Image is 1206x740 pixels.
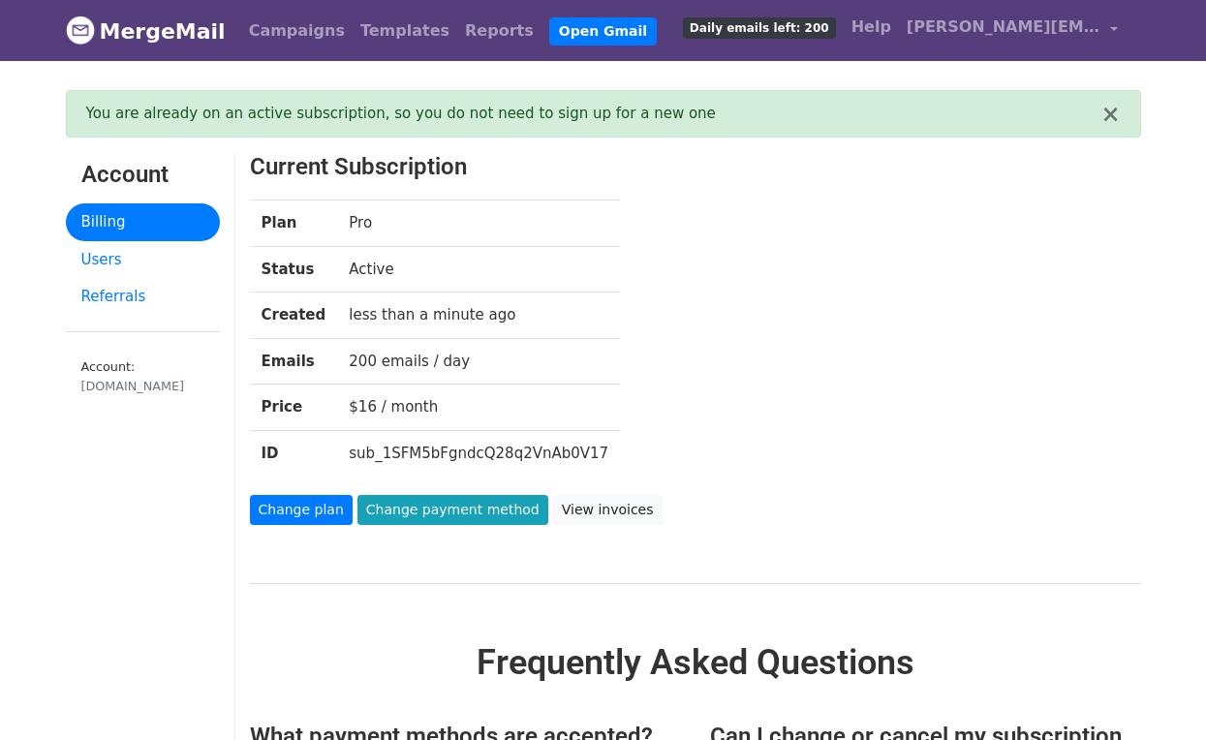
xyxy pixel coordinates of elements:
[337,246,620,293] td: Active
[250,246,338,293] th: Status
[675,8,844,46] a: Daily emails left: 200
[353,12,457,50] a: Templates
[337,430,620,476] td: sub_1SFM5bFgndcQ28q2VnAb0V17
[683,17,836,39] span: Daily emails left: 200
[66,15,95,45] img: MergeMail logo
[899,8,1126,53] a: [PERSON_NAME][EMAIL_ADDRESS][DOMAIN_NAME]
[337,293,620,339] td: less than a minute ago
[553,495,663,525] a: View invoices
[357,495,548,525] a: Change payment method
[66,241,220,279] a: Users
[250,153,1065,181] h3: Current Subscription
[241,12,353,50] a: Campaigns
[250,495,353,525] a: Change plan
[250,338,338,385] th: Emails
[250,293,338,339] th: Created
[86,103,1101,125] div: You are already on an active subscription, so you do not need to sign up for a new one
[250,642,1141,684] h2: Frequently Asked Questions
[66,11,226,51] a: MergeMail
[250,200,338,247] th: Plan
[250,385,338,431] th: Price
[337,200,620,247] td: Pro
[250,430,338,476] th: ID
[907,15,1100,39] span: [PERSON_NAME][EMAIL_ADDRESS][DOMAIN_NAME]
[81,377,204,395] div: [DOMAIN_NAME]
[844,8,899,46] a: Help
[81,359,204,396] small: Account:
[337,338,620,385] td: 200 emails / day
[549,17,657,46] a: Open Gmail
[457,12,541,50] a: Reports
[81,161,204,189] h3: Account
[337,385,620,431] td: $16 / month
[1100,103,1120,126] button: ×
[66,278,220,316] a: Referrals
[66,203,220,241] a: Billing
